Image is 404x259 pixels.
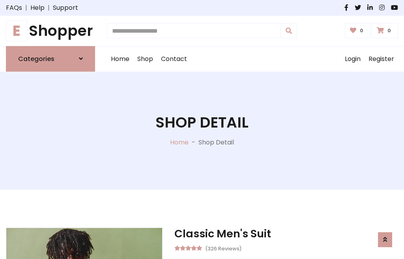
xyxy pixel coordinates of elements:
[6,3,22,13] a: FAQs
[6,46,95,72] a: Categories
[345,23,370,38] a: 0
[6,22,95,40] h1: Shopper
[189,138,198,147] p: -
[358,27,365,34] span: 0
[205,243,241,253] small: (326 Reviews)
[30,3,45,13] a: Help
[45,3,53,13] span: |
[365,46,398,72] a: Register
[53,3,78,13] a: Support
[174,228,398,240] h3: Classic Men's Suit
[155,114,249,131] h1: Shop Detail
[107,46,133,72] a: Home
[372,23,398,38] a: 0
[6,20,27,41] span: E
[133,46,157,72] a: Shop
[18,55,54,63] h6: Categories
[157,46,191,72] a: Contact
[6,22,95,40] a: EShopper
[22,3,30,13] span: |
[341,46,365,72] a: Login
[198,138,234,147] p: Shop Detail
[170,138,189,147] a: Home
[385,27,393,34] span: 0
